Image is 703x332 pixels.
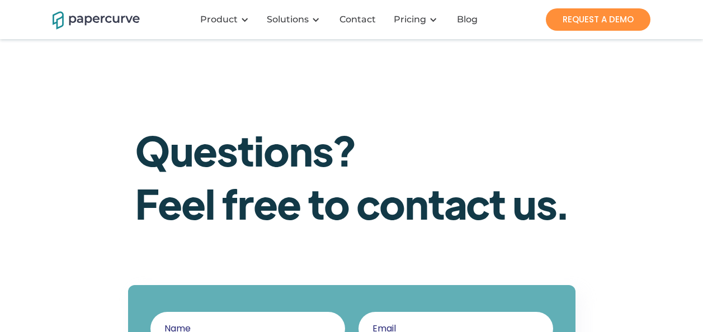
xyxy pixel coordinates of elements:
a: Contact [331,14,387,25]
span: to [308,176,350,229]
span: us. [513,176,568,229]
a: Blog [449,14,489,25]
span: free [223,176,301,229]
a: REQUEST A DEMO [546,8,650,31]
div: Blog [457,14,478,25]
div: Contact [339,14,376,25]
span: Questions? [135,123,356,176]
a: Pricing [394,14,426,25]
div: Product [200,14,238,25]
a: home [53,10,125,29]
span: contact [357,176,506,229]
div: Solutions [260,3,331,36]
div: Solutions [267,14,309,25]
div: Product [194,3,260,36]
span: Feel [135,176,215,229]
div: Pricing [387,3,449,36]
